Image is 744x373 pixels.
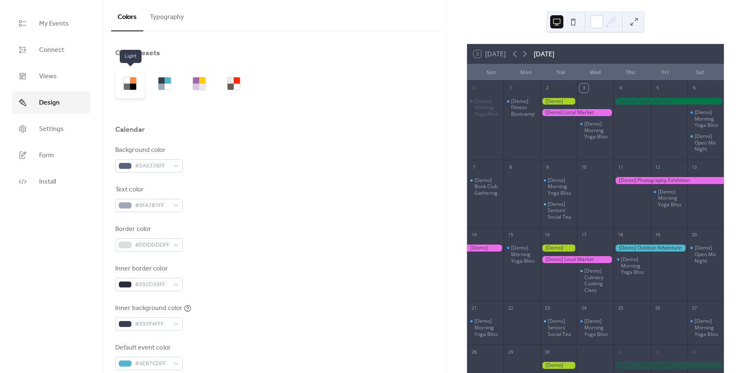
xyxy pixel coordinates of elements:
[115,145,181,155] div: Background color
[467,98,504,117] div: [Demo] Morning Yoga Bliss
[548,201,574,220] div: [Demo] Seniors' Social Tea
[540,109,614,116] div: [Demo] Local Market
[540,201,577,220] div: [Demo] Seniors' Social Tea
[690,230,699,239] div: 20
[543,163,552,172] div: 9
[584,318,610,337] div: [Demo] Morning Yoga Bliss
[543,84,552,93] div: 2
[614,245,687,252] div: [Demo] Outdoor Adventure Day
[584,268,610,293] div: [Demo] Culinary Cooking Class
[577,318,614,337] div: [Demo] Morning Yoga Bliss
[39,98,60,108] span: Design
[115,125,145,135] div: Calendar
[474,318,500,337] div: [Demo] Morning Yoga Bliss
[12,91,90,114] a: Design
[653,230,662,239] div: 19
[474,98,500,117] div: [Demo] Morning Yoga Bliss
[614,177,723,184] div: [Demo] Photography Exhibition
[135,161,170,171] span: #5A6378FF
[12,12,90,35] a: My Events
[614,362,723,369] div: [Demo] Family Fun Fair
[120,50,142,63] span: Light
[695,133,721,152] div: [Demo] Open Mic Night
[690,84,699,93] div: 6
[653,303,662,312] div: 26
[613,64,648,81] div: Thu
[548,177,574,196] div: [Demo] Morning Yoga Bliss
[616,84,625,93] div: 4
[534,49,554,59] div: [DATE]
[540,98,577,105] div: [Demo] Gardening Workshop
[540,362,577,369] div: [Demo] Gardening Workshop
[614,98,723,105] div: [Demo] Family Fun Fair
[506,303,515,312] div: 22
[579,347,588,357] div: 1
[579,84,588,93] div: 3
[579,163,588,172] div: 10
[115,264,181,274] div: Inner border color
[540,177,577,196] div: [Demo] Morning Yoga Bliss
[690,303,699,312] div: 27
[648,64,683,81] div: Fri
[577,268,614,293] div: [Demo] Culinary Cooking Class
[616,303,625,312] div: 25
[12,170,90,193] a: Install
[687,318,724,337] div: [Demo] Morning Yoga Bliss
[115,224,181,234] div: Border color
[687,133,724,152] div: [Demo] Open Mic Night
[115,343,181,353] div: Default event color
[682,64,717,81] div: Sat
[579,230,588,239] div: 17
[467,177,504,196] div: [Demo] Book Club Gathering
[470,84,479,93] div: 31
[470,303,479,312] div: 21
[39,151,54,161] span: Form
[653,84,662,93] div: 5
[506,230,515,239] div: 15
[508,64,543,81] div: Mon
[12,39,90,61] a: Connect
[474,177,500,196] div: [Demo] Book Club Gathering
[12,144,90,166] a: Form
[115,303,182,313] div: Inner background color
[115,48,160,58] div: Color Presets
[653,347,662,357] div: 3
[695,109,721,128] div: [Demo] Morning Yoga Bliss
[614,256,650,275] div: [Demo] Morning Yoga Bliss
[687,109,724,128] div: [Demo] Morning Yoga Bliss
[548,318,574,337] div: [Demo] Seniors' Social Tea
[616,230,625,239] div: 18
[12,118,90,140] a: Settings
[658,189,684,208] div: [Demo] Morning Yoga Bliss
[616,347,625,357] div: 2
[584,121,610,140] div: [Demo] Morning Yoga Bliss
[467,245,504,252] div: [Demo] Photography Exhibition
[578,64,613,81] div: Wed
[690,347,699,357] div: 4
[695,318,721,337] div: [Demo] Morning Yoga Bliss
[470,347,479,357] div: 28
[135,280,170,290] span: #292D39FF
[543,230,552,239] div: 16
[543,64,578,81] div: Tue
[577,121,614,140] div: [Demo] Morning Yoga Bliss
[39,124,64,134] span: Settings
[511,245,537,264] div: [Demo] Morning Yoga Bliss
[474,64,509,81] div: Sun
[621,256,647,275] div: [Demo] Morning Yoga Bliss
[506,84,515,93] div: 1
[12,65,90,87] a: Views
[39,45,64,55] span: Connect
[543,347,552,357] div: 30
[687,245,724,264] div: [Demo] Open Mic Night
[39,72,57,82] span: Views
[540,256,614,263] div: [Demo] Local Market
[506,347,515,357] div: 29
[135,359,170,369] span: #4EB7CDFF
[511,98,537,117] div: [Demo] Fitness Bootcamp
[470,163,479,172] div: 7
[690,163,699,172] div: 13
[39,177,56,187] span: Install
[504,98,540,117] div: [Demo] Fitness Bootcamp
[470,230,479,239] div: 14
